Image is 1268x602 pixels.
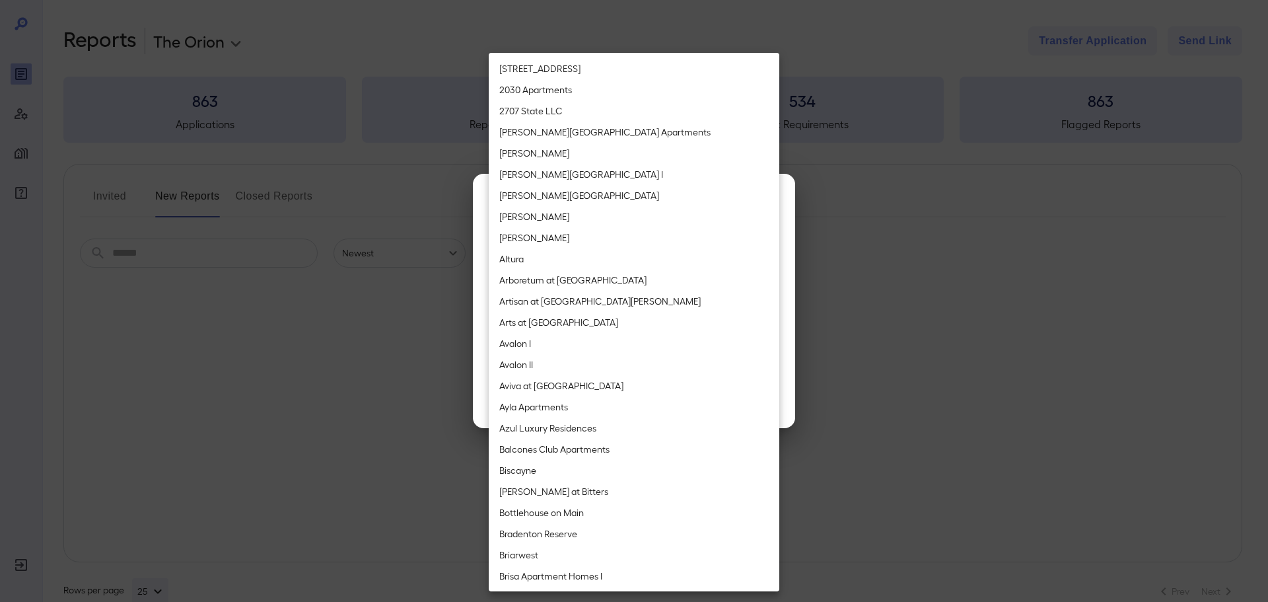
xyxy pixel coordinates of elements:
li: [PERSON_NAME] [489,227,779,248]
li: [PERSON_NAME] at Bitters [489,481,779,502]
li: Biscayne [489,460,779,481]
li: Artisan at [GEOGRAPHIC_DATA][PERSON_NAME] [489,291,779,312]
li: Ayla Apartments [489,396,779,418]
li: Brisa Apartment Homes I [489,566,779,587]
li: Azul Luxury Residences [489,418,779,439]
li: Aviva at [GEOGRAPHIC_DATA] [489,375,779,396]
li: [PERSON_NAME][GEOGRAPHIC_DATA] Apartments [489,122,779,143]
li: Arboretum at [GEOGRAPHIC_DATA] [489,270,779,291]
li: 2030 Apartments [489,79,779,100]
li: 2707 State LLC [489,100,779,122]
li: Avalon I [489,333,779,354]
li: [PERSON_NAME] [489,206,779,227]
li: Bradenton Reserve [489,523,779,545]
li: Altura [489,248,779,270]
li: [PERSON_NAME] [489,143,779,164]
li: Balcones Club Apartments [489,439,779,460]
li: Briarwest [489,545,779,566]
li: [STREET_ADDRESS] [489,58,779,79]
li: [PERSON_NAME][GEOGRAPHIC_DATA] I [489,164,779,185]
li: Bottlehouse on Main [489,502,779,523]
li: [PERSON_NAME][GEOGRAPHIC_DATA] [489,185,779,206]
li: Avalon II [489,354,779,375]
li: Arts at [GEOGRAPHIC_DATA] [489,312,779,333]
